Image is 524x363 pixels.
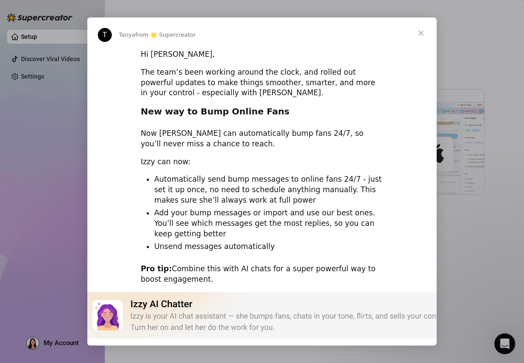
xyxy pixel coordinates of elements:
[141,157,383,167] div: Izzy can now:
[141,264,172,273] b: Pro tip:
[141,106,383,122] h2: New way to Bump Online Fans
[141,67,383,98] div: The team’s been working around the clock, and rolled out powerful updates to make things smoother...
[405,17,437,49] span: Close
[135,31,196,38] span: from 🌟 Supercreator
[98,28,112,42] div: Profile image for Tanya
[154,242,383,252] li: Unsend messages automatically
[154,174,383,206] li: Automatically send bump messages to online fans 24/7 - just set it up once, no need to schedule a...
[141,128,383,149] div: Now [PERSON_NAME] can automatically bump fans 24/7, so you’ll never miss a chance to reach.
[141,264,383,285] div: Combine this with AI chats for a super powerful way to boost engagement.
[141,49,383,60] div: Hi [PERSON_NAME],
[154,208,383,239] li: Add your bump messages or import and use our best ones. You’ll see which messages get the most re...
[119,31,135,38] span: Tanya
